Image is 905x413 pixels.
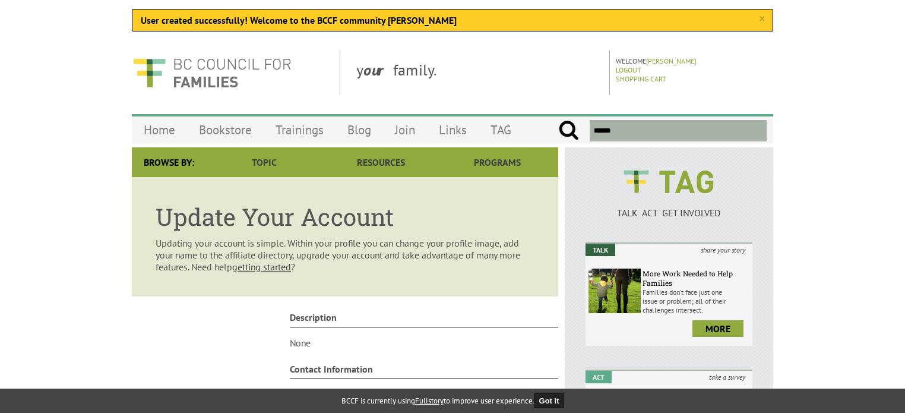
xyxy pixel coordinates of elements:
[615,159,722,204] img: BCCF's TAG Logo
[759,13,764,25] a: ×
[643,269,749,288] h6: More Work Needed to Help Families
[534,393,564,408] button: Got it
[346,387,380,399] a: V3R 7V5
[156,201,534,232] h1: Update Your Account
[187,116,264,144] a: Bookstore
[206,147,322,177] a: Topic
[132,147,206,177] div: Browse By:
[132,9,773,31] div: User created successfully! Welcome to the BCCF community [PERSON_NAME]
[415,396,444,406] a: Fullstory
[616,74,666,83] a: Shopping Cart
[232,261,291,273] a: getting started
[290,311,559,327] h4: Description
[290,384,337,402] span: Address
[363,60,393,80] strong: our
[586,371,612,383] em: Act
[290,337,559,349] p: None
[586,244,615,256] em: Talk
[383,116,427,144] a: Join
[264,116,336,144] a: Trainings
[616,65,641,74] a: Logout
[439,147,556,177] a: Programs
[322,147,439,177] a: Resources
[558,120,579,141] input: Submit
[132,116,187,144] a: Home
[427,116,479,144] a: Links
[643,288,749,314] p: Families don’t face just one issue or problem; all of their challenges intersect.
[132,177,558,297] article: Updating your account is simple. Within your profile you can change your profile image, add your ...
[479,116,523,144] a: TAG
[586,207,752,219] p: TALK ACT GET INVOLVED
[290,363,559,379] h4: Contact Information
[336,116,383,144] a: Blog
[702,371,752,383] i: take a survey
[132,51,292,95] img: BC Council for FAMILIES
[694,244,752,256] i: share your story
[646,56,697,65] a: [PERSON_NAME]
[586,195,752,219] a: TALK ACT GET INVOLVED
[692,320,743,337] a: more
[347,51,610,95] div: y family.
[616,56,770,65] p: Welcome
